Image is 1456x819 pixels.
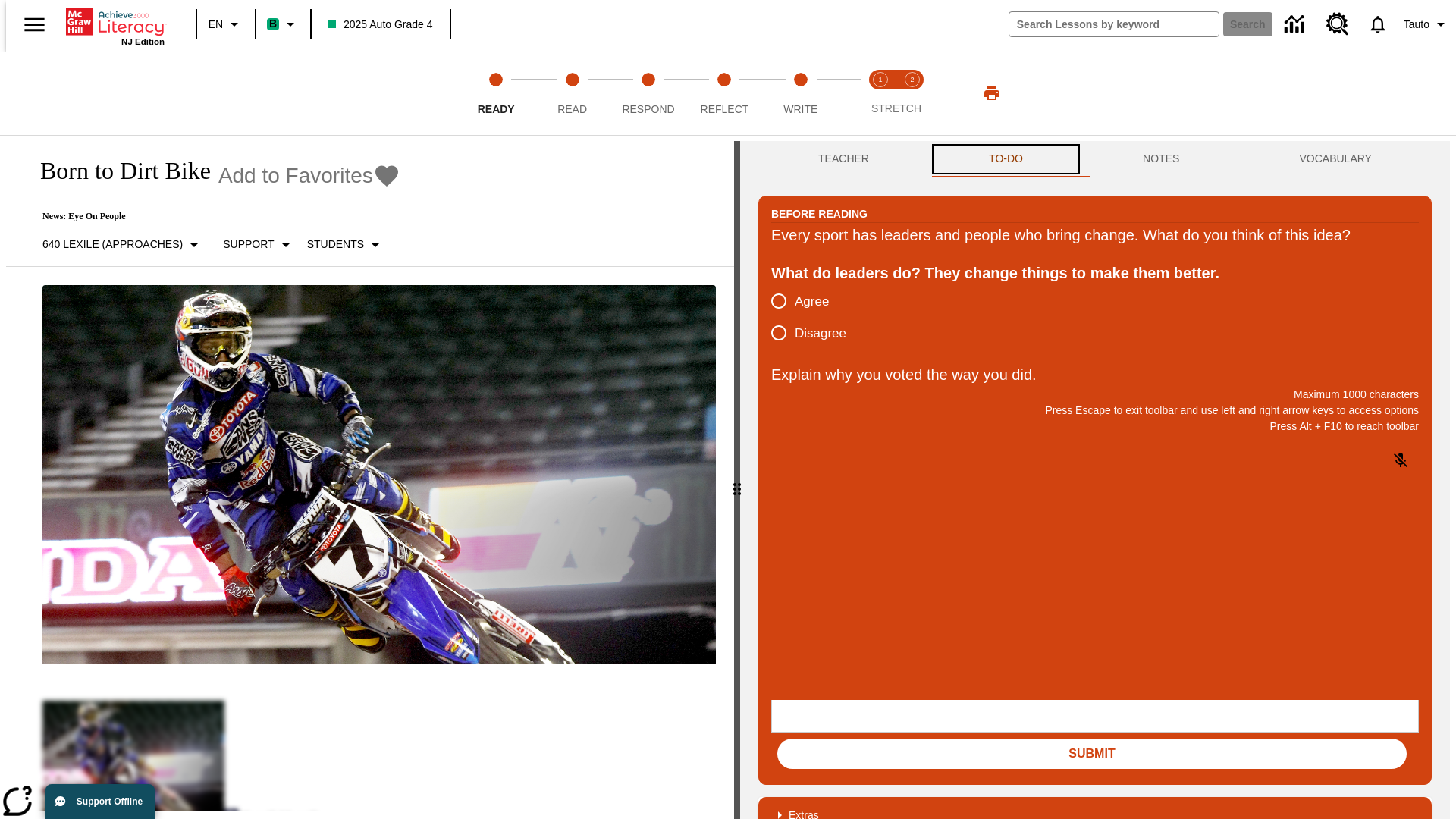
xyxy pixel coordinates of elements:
button: Click to activate and allow voice recognition [1382,442,1419,479]
text: 2 [910,76,914,83]
button: Teacher [758,141,929,177]
span: B [269,14,277,33]
span: Reflect [701,103,749,115]
button: Stretch Respond step 2 of 2 [890,52,934,135]
button: Reflect step 4 of 5 [680,52,768,135]
button: Print [968,80,1016,107]
button: Ready step 1 of 5 [452,52,540,135]
button: Read step 2 of 5 [528,52,616,135]
div: poll [771,285,858,349]
button: Profile/Settings [1398,11,1456,38]
span: Tauto [1404,17,1429,33]
span: Respond [622,103,674,115]
body: Explain why you voted the way you did. Maximum 1000 characters Press Alt + F10 to reach toolbar P... [6,12,221,26]
div: Instructional Panel Tabs [758,141,1432,177]
div: Every sport has leaders and people who bring change. What do you think of this idea? [771,223,1419,247]
button: Open side menu [12,2,57,47]
a: Data Center [1276,4,1317,45]
p: Maximum 1000 characters [771,387,1419,403]
button: NOTES [1083,141,1239,177]
input: search field [1009,12,1219,36]
text: 1 [878,76,882,83]
img: Motocross racer James Stewart flies through the air on his dirt bike. [42,285,716,664]
button: Language: EN, Select a language [202,11,250,38]
button: Stretch Read step 1 of 2 [858,52,902,135]
div: activity [740,141,1450,819]
span: Read [557,103,587,115]
a: Notifications [1358,5,1398,44]
button: Submit [777,739,1407,769]
p: Explain why you voted the way you did. [771,362,1419,387]
h1: Born to Dirt Bike [24,157,211,185]
p: Press Alt + F10 to reach toolbar [771,419,1419,435]
button: Boost Class color is mint green. Change class color [261,11,306,38]
button: Select Student [301,231,391,259]
button: Write step 5 of 5 [757,52,845,135]
span: 2025 Auto Grade 4 [328,17,433,33]
div: What do leaders do? They change things to make them better. [771,261,1419,285]
button: Support Offline [45,784,155,819]
a: Resource Center, Will open in new tab [1317,4,1358,45]
button: Scaffolds, Support [217,231,300,259]
span: Add to Favorites [218,164,373,188]
span: Disagree [795,324,846,344]
button: Respond step 3 of 5 [604,52,692,135]
p: 640 Lexile (Approaches) [42,237,183,253]
button: Add to Favorites - Born to Dirt Bike [218,162,400,189]
span: Ready [478,103,515,115]
button: Select Lexile, 640 Lexile (Approaches) [36,231,209,259]
h2: Before Reading [771,206,868,222]
span: NJ Edition [121,37,165,46]
span: Agree [795,292,829,312]
p: News: Eye On People [24,211,400,222]
button: TO-DO [929,141,1083,177]
div: Press Enter or Spacebar and then press right and left arrow keys to move the slider [734,141,740,819]
span: STRETCH [871,102,921,115]
span: EN [209,17,223,33]
div: Home [66,5,165,46]
div: reading [6,141,734,811]
span: Support Offline [77,796,143,807]
p: Students [307,237,364,253]
p: Support [223,237,274,253]
span: Write [783,103,817,115]
button: VOCABULARY [1239,141,1432,177]
p: Press Escape to exit toolbar and use left and right arrow keys to access options [771,403,1419,419]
